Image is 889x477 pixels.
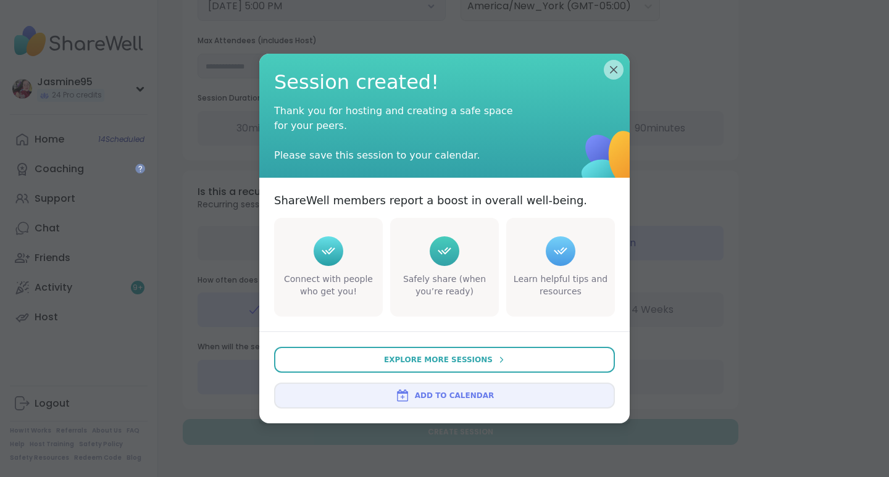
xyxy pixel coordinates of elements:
img: ShareWell Logomark [547,96,677,226]
div: Safely share (when you’re ready) [393,273,496,297]
button: Add to Calendar [274,383,615,409]
iframe: Spotlight [135,164,145,173]
div: Learn helpful tips and resources [509,273,612,297]
div: Thank you for hosting and creating a safe space for your peers. Please save this session to your ... [274,104,521,163]
div: Connect with people who get you! [277,273,380,297]
button: Explore More Sessions [274,347,615,373]
span: Add to Calendar [415,390,494,401]
span: Explore More Sessions [384,354,493,365]
span: Session created! [274,68,615,96]
img: ShareWell Logomark [395,388,410,403]
p: ShareWell members report a boost in overall well-being. [274,193,587,208]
